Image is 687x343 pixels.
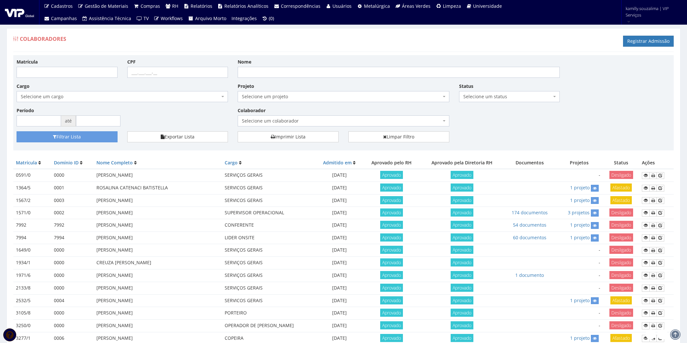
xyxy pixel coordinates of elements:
[570,335,590,341] a: 1 projeto
[13,294,51,307] td: 2532/5
[626,5,679,18] span: kamilly.souzalima | VIP Serviços
[451,208,473,217] span: Aprovado
[380,321,403,329] span: Aprovado
[13,231,51,244] td: 7994
[323,160,352,166] a: Admitido em
[94,182,222,194] td: ROSALINA CATENACI BATISTELLA
[459,83,473,89] label: Status
[51,194,94,207] td: 0003
[224,3,269,9] span: Relatórios Analíticos
[380,258,403,266] span: Aprovado
[380,221,403,229] span: Aprovado
[238,59,251,65] label: Nome
[51,231,94,244] td: 7994
[316,194,363,207] td: [DATE]
[451,258,473,266] span: Aprovado
[451,321,473,329] span: Aprovado
[41,12,80,25] a: Campanhas
[13,256,51,269] td: 1934/1
[451,284,473,292] span: Aprovado
[51,169,94,182] td: 0000
[316,294,363,307] td: [DATE]
[151,12,186,25] a: Workflows
[17,107,34,114] label: Período
[13,169,51,182] td: 0591/0
[242,118,441,124] span: Selecione um colaborador
[556,282,603,294] td: -
[259,12,277,25] a: (0)
[51,294,94,307] td: 0004
[451,309,473,317] span: Aprovado
[570,297,590,303] a: 1 projeto
[13,244,51,257] td: 1649/0
[610,334,632,342] span: Afastado
[570,197,590,203] a: 1 projeto
[380,183,403,192] span: Aprovado
[51,256,94,269] td: 0000
[380,171,403,179] span: Aprovado
[51,182,94,194] td: 0001
[316,244,363,257] td: [DATE]
[402,3,431,9] span: Áreas Verdes
[316,169,363,182] td: [DATE]
[420,157,504,169] th: Aprovado pela Diretoria RH
[609,171,633,179] span: Desligado
[316,307,363,319] td: [DATE]
[556,157,603,169] th: Projetos
[222,182,316,194] td: SERVICOS GERAIS
[380,246,403,254] span: Aprovado
[13,307,51,319] td: 3105/8
[94,307,222,319] td: [PERSON_NAME]
[451,246,473,254] span: Aprovado
[380,334,403,342] span: Aprovado
[13,319,51,332] td: 3250/0
[222,219,316,231] td: CONFERENTE
[238,131,339,142] a: Imprimir Lista
[51,307,94,319] td: 0000
[451,183,473,192] span: Aprovado
[380,233,403,242] span: Aprovado
[610,196,632,204] span: Afastado
[16,160,37,166] a: Matrícula
[80,12,134,25] a: Assistência Técnica
[451,334,473,342] span: Aprovado
[556,269,603,282] td: -
[570,234,590,241] a: 1 projeto
[380,271,403,279] span: Aprovado
[225,160,238,166] a: Cargo
[556,169,603,182] td: -
[13,182,51,194] td: 1364/5
[13,194,51,207] td: 1567/2
[512,209,548,216] a: 174 documentos
[94,231,222,244] td: [PERSON_NAME]
[20,35,66,42] span: Colaboradores
[94,269,222,282] td: [PERSON_NAME]
[94,282,222,294] td: [PERSON_NAME]
[269,15,274,21] span: (0)
[94,256,222,269] td: CREUZA [PERSON_NAME]
[451,233,473,242] span: Aprovado
[17,91,228,102] span: Selecione um cargo
[21,93,220,100] span: Selecione um cargo
[94,207,222,219] td: [PERSON_NAME]
[316,282,363,294] td: [DATE]
[568,209,590,216] a: 3 projetos
[231,15,257,21] span: Integrações
[222,282,316,294] td: SERVIÇOS GERAIS
[242,93,441,100] span: Selecione um projeto
[144,15,149,21] span: TV
[610,183,632,192] span: Afastado
[161,15,183,21] span: Workflows
[94,169,222,182] td: [PERSON_NAME]
[609,321,633,329] span: Desligado
[85,3,128,9] span: Gestão de Materiais
[51,319,94,332] td: 0000
[556,319,603,332] td: -
[127,59,136,65] label: CPF
[348,131,449,142] a: Limpar Filtro
[363,157,420,169] th: Aprovado pelo RH
[451,296,473,304] span: Aprovado
[609,233,633,242] span: Desligado
[51,244,94,257] td: 0000
[238,107,266,114] label: Colaborador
